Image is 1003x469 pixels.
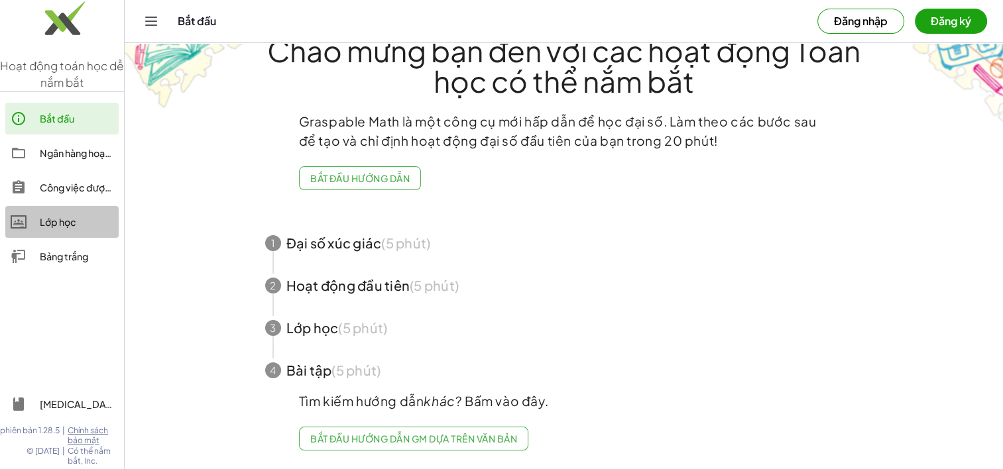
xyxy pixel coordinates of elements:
[5,240,119,272] a: Bảng trắng
[62,425,65,446] span: |
[40,248,113,264] div: Bảng trắng
[125,5,290,110] img: get-started-bg-ul-Ceg4j33I.png
[299,112,829,150] p: Graspable Math là một công cụ mới hấp dẫn để học đại số. Làm theo các bước sau để tạo và chỉ định...
[68,446,124,466] span: Có thể nắm bắt, Inc.
[5,206,119,238] a: Lớp học
[5,137,119,169] a: Ngân hàng hoạt động
[270,321,276,334] font: 3
[310,433,518,444] font: Bắt đầu hướng dẫn GM dựa trên văn bản
[817,9,904,34] button: Đăng nhập
[270,364,276,376] font: 4
[5,172,119,203] a: Công việc được giao
[62,446,65,466] span: |
[40,111,113,127] div: Bắt đầu
[40,145,113,161] div: Ngân hàng hoạt động
[27,446,60,466] span: © [DATE]
[270,279,276,291] font: 2
[915,9,987,34] button: Đăng ký
[299,166,422,190] button: Bắt đầu hướng dẫn
[141,11,162,32] button: Chuyển đổi điều hướng
[40,396,113,412] div: [MEDICAL_DATA] khảo
[68,425,124,446] a: Chính sách bảo mật
[249,222,879,264] button: 1Đại số xúc giác(5 phút)
[310,172,410,184] font: Bắt đầu hướng dẫn
[299,427,529,450] a: Bắt đầu hướng dẫn GM dựa trên văn bản
[241,35,888,96] h1: Chào mừng bạn đến với các hoạt động Toán học có thể nắm bắt
[424,393,455,409] em: khác
[249,264,879,307] button: 2Hoạt động đầu tiên(5 phút)
[40,214,113,230] div: Lớp học
[271,236,275,249] font: 1
[5,103,119,134] a: Bắt đầu
[249,349,879,391] button: 4Bài tập(5 phút)
[5,388,119,420] a: [MEDICAL_DATA] khảo
[40,180,113,195] div: Công việc được giao
[249,307,879,349] button: 3Lớp học(5 phút)
[299,391,829,411] p: Tìm kiếm hướng dẫn ? Bấm vào đây.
